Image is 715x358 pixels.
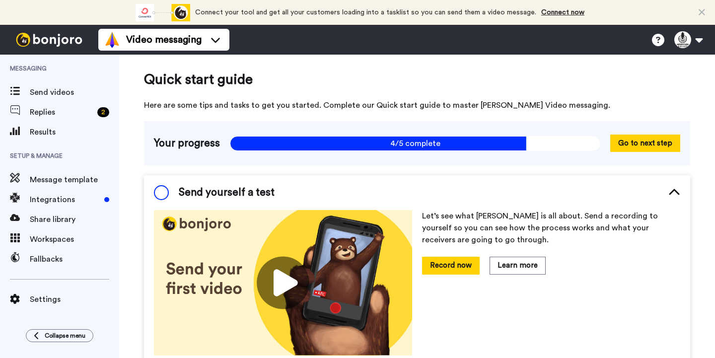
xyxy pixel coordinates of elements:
span: Message template [30,174,119,186]
span: Settings [30,293,119,305]
button: Go to next step [610,135,680,152]
span: Video messaging [126,33,202,47]
span: Replies [30,106,93,118]
img: bj-logo-header-white.svg [12,33,86,47]
span: Send yourself a test [179,185,275,200]
button: Collapse menu [26,329,93,342]
span: Fallbacks [30,253,119,265]
span: 4/5 complete [230,136,600,151]
span: Your progress [154,136,220,151]
img: 178eb3909c0dc23ce44563bdb6dc2c11.jpg [154,210,412,356]
span: Results [30,126,119,138]
p: Let’s see what [PERSON_NAME] is all about. Send a recording to yourself so you can see how the pr... [422,210,680,246]
img: vm-color.svg [104,32,120,48]
span: Send videos [30,86,119,98]
span: Quick start guide [144,70,690,89]
div: 2 [97,107,109,117]
span: Share library [30,214,119,225]
button: Record now [422,257,480,274]
span: Integrations [30,194,100,206]
span: Collapse menu [45,332,85,340]
button: Learn more [490,257,546,274]
span: Here are some tips and tasks to get you started. Complete our Quick start guide to master [PERSON... [144,99,690,111]
div: animation [136,4,190,21]
a: Connect now [541,9,584,16]
span: Workspaces [30,233,119,245]
span: Connect your tool and get all your customers loading into a tasklist so you can send them a video... [195,9,536,16]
